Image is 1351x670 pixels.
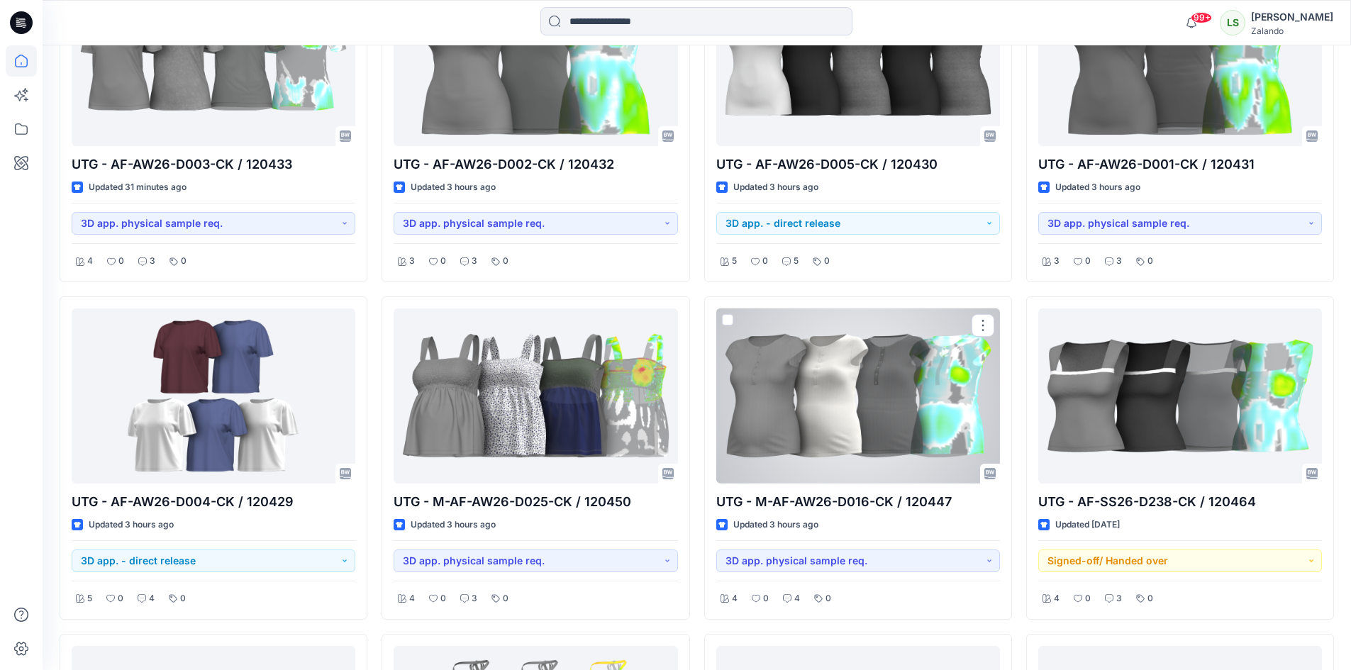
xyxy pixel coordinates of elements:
[409,254,415,269] p: 3
[89,180,187,195] p: Updated 31 minutes ago
[825,591,831,606] p: 0
[472,254,477,269] p: 3
[1085,254,1091,269] p: 0
[1147,254,1153,269] p: 0
[89,518,174,532] p: Updated 3 hours ago
[180,591,186,606] p: 0
[394,492,677,512] p: UTG - M-AF-AW26-D025-CK / 120450
[87,254,93,269] p: 4
[1220,10,1245,35] div: LS
[72,155,355,174] p: UTG - AF-AW26-D003-CK / 120433
[72,492,355,512] p: UTG - AF-AW26-D004-CK / 120429
[716,155,1000,174] p: UTG - AF-AW26-D005-CK / 120430
[1191,12,1212,23] span: 99+
[87,591,92,606] p: 5
[1055,180,1140,195] p: Updated 3 hours ago
[794,254,799,269] p: 5
[1055,518,1120,532] p: Updated [DATE]
[411,180,496,195] p: Updated 3 hours ago
[1116,591,1122,606] p: 3
[503,591,508,606] p: 0
[762,254,768,269] p: 0
[824,254,830,269] p: 0
[150,254,155,269] p: 3
[1054,254,1060,269] p: 3
[440,254,446,269] p: 0
[794,591,800,606] p: 4
[1038,492,1322,512] p: UTG - AF-SS26-D238-CK / 120464
[1251,9,1333,26] div: [PERSON_NAME]
[732,254,737,269] p: 5
[409,591,415,606] p: 4
[411,518,496,532] p: Updated 3 hours ago
[181,254,187,269] p: 0
[733,518,818,532] p: Updated 3 hours ago
[1251,26,1333,36] div: Zalando
[763,591,769,606] p: 0
[472,591,477,606] p: 3
[716,492,1000,512] p: UTG - M-AF-AW26-D016-CK / 120447
[732,591,738,606] p: 4
[1038,308,1322,484] a: UTG - AF-SS26-D238-CK / 120464
[1147,591,1153,606] p: 0
[1085,591,1091,606] p: 0
[118,254,124,269] p: 0
[1038,155,1322,174] p: UTG - AF-AW26-D001-CK / 120431
[503,254,508,269] p: 0
[733,180,818,195] p: Updated 3 hours ago
[118,591,123,606] p: 0
[394,308,677,484] a: UTG - M-AF-AW26-D025-CK / 120450
[1116,254,1122,269] p: 3
[72,308,355,484] a: UTG - AF-AW26-D004-CK / 120429
[716,308,1000,484] a: UTG - M-AF-AW26-D016-CK / 120447
[394,155,677,174] p: UTG - AF-AW26-D002-CK / 120432
[440,591,446,606] p: 0
[149,591,155,606] p: 4
[1054,591,1060,606] p: 4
